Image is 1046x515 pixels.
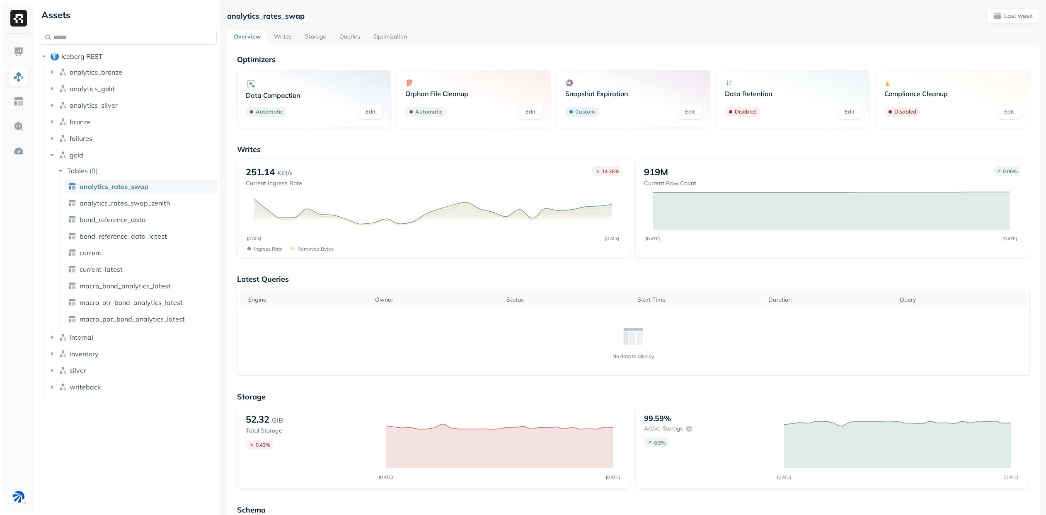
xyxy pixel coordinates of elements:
[246,179,302,187] p: Current Ingress Rate
[998,104,1021,119] a: Edit
[367,30,414,45] a: Optimization
[56,164,218,177] button: Tables(9)
[272,415,283,425] p: GiB
[777,474,792,480] tspan: [DATE]
[237,145,1029,154] p: Writes
[65,312,218,326] a: macro_par_bond_analytics_latest
[65,263,218,276] a: current_latest
[65,230,218,243] a: bond_reference_data_latest
[70,134,92,143] span: failures
[359,104,382,119] a: Edit
[237,505,1029,515] p: Schema
[13,146,24,157] img: Optimization
[59,68,67,76] img: namespace
[68,182,76,191] img: table
[10,10,27,27] img: Ryft
[59,151,67,159] img: namespace
[644,413,671,423] p: 99.59%
[68,282,76,290] img: table
[246,91,382,99] p: Data Compaction
[237,392,1029,401] p: Storage
[59,85,67,93] img: namespace
[894,108,916,116] p: Disabled
[277,168,293,178] p: KiB/s
[65,213,218,226] a: bond_reference_data
[70,350,99,358] span: inventory
[506,296,629,304] div: Status
[246,427,378,435] p: Total Storage
[80,199,170,207] span: analytics_rates_swap_zenith
[59,118,67,126] img: namespace
[48,99,217,112] button: analytics_silver
[654,440,666,446] p: 0.5 %
[227,30,267,45] a: Overview
[735,108,757,116] p: Disabled
[254,246,283,252] p: Ingress Rate
[80,249,102,257] span: current
[80,315,185,323] span: macro_par_bond_analytics_latest
[13,491,24,503] img: BAM Staging
[884,89,1021,98] p: Compliance Cleanup
[65,246,218,259] a: current
[68,215,76,224] img: table
[48,132,217,145] button: failures
[90,167,98,175] p: ( 9 )
[59,333,67,341] img: namespace
[646,236,660,241] tspan: [DATE]
[80,182,148,191] span: analytics_rates_swap
[48,347,217,360] button: inventory
[637,296,760,304] div: Start Time
[68,232,76,240] img: table
[768,296,891,304] div: Duration
[13,96,24,107] img: Asset Explorer
[59,383,67,391] img: namespace
[1003,168,1017,174] p: 0.06 %
[256,108,283,116] p: Automatic
[70,118,91,126] span: bronze
[986,8,1039,23] button: Last week
[48,115,217,128] button: bronze
[68,315,76,323] img: table
[80,215,146,224] span: bond_reference_data
[1004,12,1032,20] p: Last week
[40,8,217,22] div: Assets
[519,104,542,119] a: Edit
[575,108,595,116] p: Custom
[68,265,76,273] img: table
[70,68,122,76] span: analytics_bronze
[678,104,702,119] a: Edit
[59,366,67,375] img: namespace
[48,380,217,394] button: writeback
[80,282,171,290] span: macro_bond_analytics_latest
[13,71,24,82] img: Assets
[48,331,217,344] button: internal
[247,236,261,241] tspan: [DATE]
[606,474,620,480] tspan: [DATE]
[415,108,442,116] p: Automatic
[48,65,217,79] button: analytics_bronze
[838,104,861,119] a: Edit
[40,50,217,63] button: Iceberg REST
[80,298,183,307] span: macro_otr_bond_analytics_latest
[80,265,123,273] span: current_latest
[70,333,93,341] span: internal
[48,82,217,95] button: analytics_gold
[61,52,103,60] span: Iceberg REST
[405,89,542,98] p: Orphan File Cleanup
[13,46,24,57] img: Dashboard
[1002,236,1017,241] tspan: [DATE]
[644,425,683,433] p: Active storage
[613,353,654,359] p: No data to display
[900,296,1022,304] div: Query
[237,274,1029,284] p: Latest Queries
[51,52,59,60] img: root
[59,350,67,358] img: namespace
[70,85,115,93] span: analytics_gold
[65,296,218,309] a: macro_otr_bond_analytics_latest
[70,151,83,159] span: gold
[59,101,67,109] img: namespace
[59,134,67,143] img: namespace
[70,366,86,375] span: silver
[246,166,275,178] p: 251.14
[70,101,118,109] span: analytics_silver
